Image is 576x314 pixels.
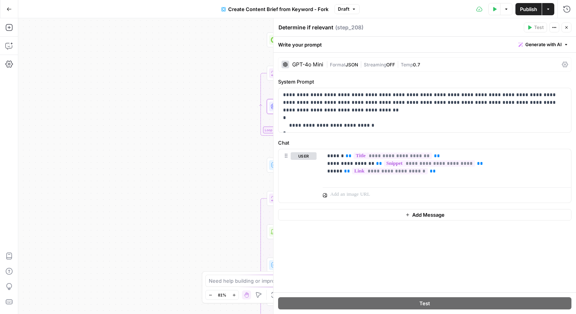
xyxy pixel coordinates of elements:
span: Draft [338,6,349,13]
div: user [278,149,317,203]
button: Test [278,297,571,309]
span: Create Content Brief from Keyword - Fork [228,5,328,13]
button: Create Content Brief from Keyword - Fork [217,3,333,15]
div: Complete [267,132,362,139]
span: OFF [386,62,395,68]
span: 0.7 [413,62,420,68]
button: user [291,152,317,160]
textarea: Determine if relevant [278,24,333,31]
div: LLM · GPT-4o MiniDetermine if relevantStep 208 [267,99,362,114]
button: Generate with AI [515,40,571,50]
div: Run Code · JavaScriptRemove irrelevantStep 209 [267,158,362,172]
span: Streaming [364,62,386,68]
span: Temp [401,62,413,68]
label: System Prompt [278,78,571,85]
div: IterationAnalyze Content for Top Ranking PagesStep 89 [267,191,362,206]
span: | [326,60,330,68]
span: Generate with AI [525,41,562,48]
div: Web Page ScrapeScrape Page ContentStep 90 [267,224,362,239]
div: Write your prompt [274,37,576,52]
span: JSON [346,62,358,68]
div: SEO ResearchGet Semrush KeywordsStep 206 [267,291,362,306]
span: Add Message [412,211,445,219]
div: Google SearchPerform Google SearchStep 51 [267,32,362,47]
button: Test [524,23,547,32]
span: Format [330,62,346,68]
span: 81% [218,292,226,298]
div: GPT-4o Mini [292,62,323,67]
button: Add Message [278,209,571,221]
button: Draft [334,4,360,14]
label: Chat [278,139,571,147]
span: | [358,60,364,68]
div: LoopIterationLabel if relevantStep 207 [267,66,362,81]
span: ( step_208 ) [335,24,363,31]
span: | [395,60,401,68]
span: Test [534,24,544,31]
div: Run Code · JavaScriptGet HeadersStep 192 [267,258,362,272]
span: Publish [520,5,537,13]
span: Test [419,300,430,307]
button: Publish [515,3,542,15]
